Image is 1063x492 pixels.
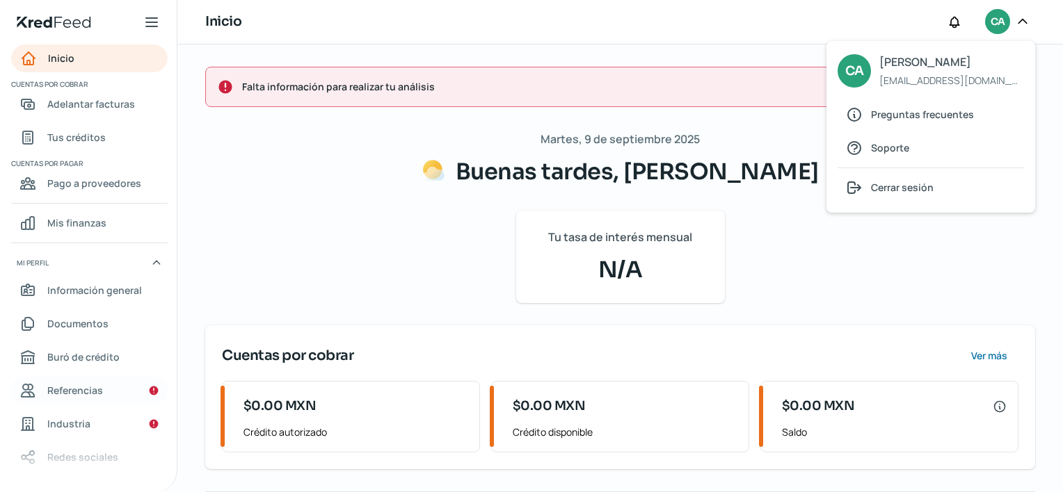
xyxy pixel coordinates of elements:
[242,78,970,95] span: Falta información para realizar tu análisis
[871,139,909,156] span: Soporte
[11,377,168,404] a: Referencias
[11,44,168,72] a: Inicio
[879,52,1023,72] span: [PERSON_NAME]
[871,106,974,123] span: Preguntas frecuentes
[513,397,586,416] span: $0.00 MXN
[782,423,1007,441] span: Saldo
[47,129,106,146] span: Tus créditos
[541,129,700,149] span: Martes, 9 de septiembre 2025
[533,253,708,286] span: N/A
[47,448,118,466] span: Redes sociales
[47,315,109,332] span: Documentos
[243,423,468,441] span: Crédito autorizado
[47,214,106,231] span: Mis finanzas
[456,158,819,186] span: Buenas tardes, [PERSON_NAME]
[11,443,168,471] a: Redes sociales
[991,14,1005,31] span: CA
[11,90,168,118] a: Adelantar facturas
[971,351,1007,361] span: Ver más
[11,78,166,90] span: Cuentas por cobrar
[422,159,445,181] img: Saludos
[11,277,168,304] a: Información general
[222,345,353,366] span: Cuentas por cobrar
[11,209,168,237] a: Mis finanzas
[879,72,1023,89] span: [EMAIL_ADDRESS][DOMAIN_NAME]
[871,179,934,196] span: Cerrar sesión
[11,410,168,438] a: Industria
[47,415,90,432] span: Industria
[11,157,166,170] span: Cuentas por pagar
[548,227,692,247] span: Tu tasa de interés mensual
[11,124,168,151] a: Tus créditos
[17,256,49,269] span: Mi perfil
[243,397,317,416] span: $0.00 MXN
[11,343,168,371] a: Buró de crédito
[205,12,241,32] h1: Inicio
[513,423,737,441] span: Crédito disponible
[11,170,168,197] a: Pago a proveedores
[47,174,141,192] span: Pago a proveedores
[782,397,855,416] span: $0.00 MXN
[11,310,168,338] a: Documentos
[845,60,863,82] span: CA
[959,342,1018,370] button: Ver más
[48,49,74,67] span: Inicio
[47,348,120,366] span: Buró de crédito
[47,382,103,399] span: Referencias
[47,95,135,113] span: Adelantar facturas
[47,281,142,299] span: Información general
